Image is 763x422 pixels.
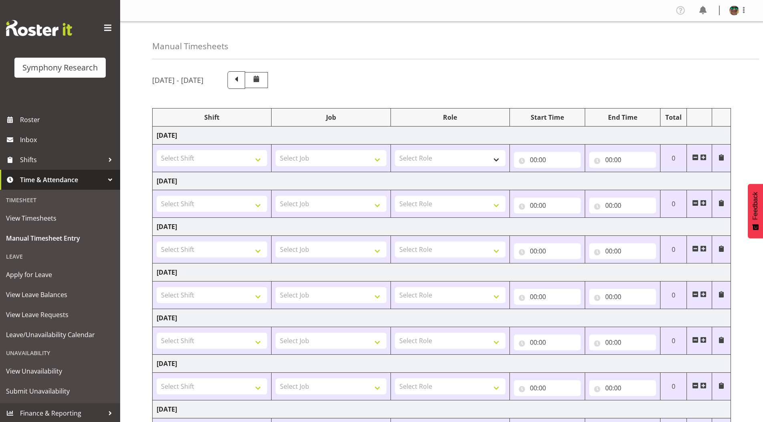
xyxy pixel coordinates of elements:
input: Click to select... [589,152,656,168]
td: [DATE] [153,263,731,281]
span: View Unavailability [6,365,114,377]
input: Click to select... [514,197,581,213]
td: [DATE] [153,355,731,373]
div: Leave [2,248,118,265]
span: Manual Timesheet Entry [6,232,114,244]
div: Symphony Research [22,62,98,74]
input: Click to select... [514,243,581,259]
input: Click to select... [514,289,581,305]
td: 0 [660,145,687,172]
div: Shift [157,113,267,122]
span: Feedback [752,192,759,220]
button: Feedback - Show survey [748,184,763,238]
input: Click to select... [514,380,581,396]
div: Role [395,113,505,122]
h4: Manual Timesheets [152,42,228,51]
div: Start Time [514,113,581,122]
img: said-a-husainf550afc858a57597b0cc8f557ce64376.png [729,6,739,15]
input: Click to select... [514,334,581,350]
a: View Unavailability [2,361,118,381]
span: View Leave Balances [6,289,114,301]
div: Unavailability [2,345,118,361]
h5: [DATE] - [DATE] [152,76,203,84]
td: [DATE] [153,309,731,327]
a: View Leave Requests [2,305,118,325]
span: Time & Attendance [20,174,104,186]
td: [DATE] [153,400,731,418]
span: View Leave Requests [6,309,114,321]
a: View Timesheets [2,208,118,228]
a: Manual Timesheet Entry [2,228,118,248]
div: Timesheet [2,192,118,208]
span: Leave/Unavailability Calendar [6,329,114,341]
a: Leave/Unavailability Calendar [2,325,118,345]
input: Click to select... [589,289,656,305]
div: Job [276,113,386,122]
td: 0 [660,327,687,355]
span: Apply for Leave [6,269,114,281]
span: Roster [20,114,116,126]
a: Apply for Leave [2,265,118,285]
td: 0 [660,281,687,309]
td: 0 [660,373,687,400]
div: Total [664,113,683,122]
span: Inbox [20,134,116,146]
input: Click to select... [589,197,656,213]
span: Submit Unavailability [6,385,114,397]
span: View Timesheets [6,212,114,224]
input: Click to select... [589,243,656,259]
a: View Leave Balances [2,285,118,305]
span: Finance & Reporting [20,407,104,419]
td: [DATE] [153,172,731,190]
img: Rosterit website logo [6,20,72,36]
td: 0 [660,236,687,263]
input: Click to select... [514,152,581,168]
td: [DATE] [153,218,731,236]
input: Click to select... [589,380,656,396]
td: [DATE] [153,127,731,145]
div: End Time [589,113,656,122]
a: Submit Unavailability [2,381,118,401]
span: Shifts [20,154,104,166]
td: 0 [660,190,687,218]
input: Click to select... [589,334,656,350]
